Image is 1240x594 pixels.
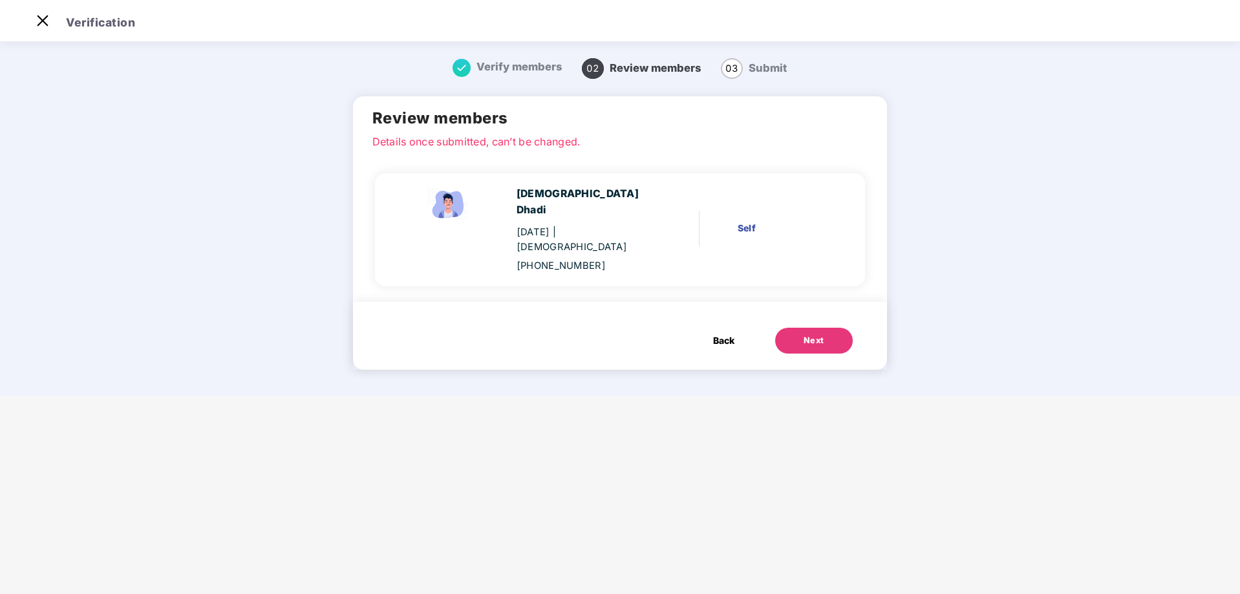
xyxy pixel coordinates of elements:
[804,334,824,347] div: Next
[517,186,648,218] div: [DEMOGRAPHIC_DATA] Dhadi
[372,134,868,145] p: Details once submitted, can’t be changed.
[775,328,853,354] button: Next
[423,186,475,222] img: svg+xml;base64,PHN2ZyBpZD0iRW1wbG95ZWVfbWFsZSIgeG1sbnM9Imh0dHA6Ly93d3cudzMub3JnLzIwMDAvc3ZnIiB3aW...
[517,226,627,253] span: | [DEMOGRAPHIC_DATA]
[749,61,787,74] span: Submit
[453,59,471,77] img: svg+xml;base64,PHN2ZyB4bWxucz0iaHR0cDovL3d3dy53My5vcmcvMjAwMC9zdmciIHdpZHRoPSIxNiIgaGVpZ2h0PSIxNi...
[582,58,604,79] span: 02
[738,221,826,235] div: Self
[476,60,562,73] span: Verify members
[517,259,648,273] div: [PHONE_NUMBER]
[713,334,734,348] span: Back
[700,328,747,354] button: Back
[372,106,868,130] h2: Review members
[721,58,743,79] span: 03
[517,225,648,255] div: [DATE]
[610,61,701,74] span: Review members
